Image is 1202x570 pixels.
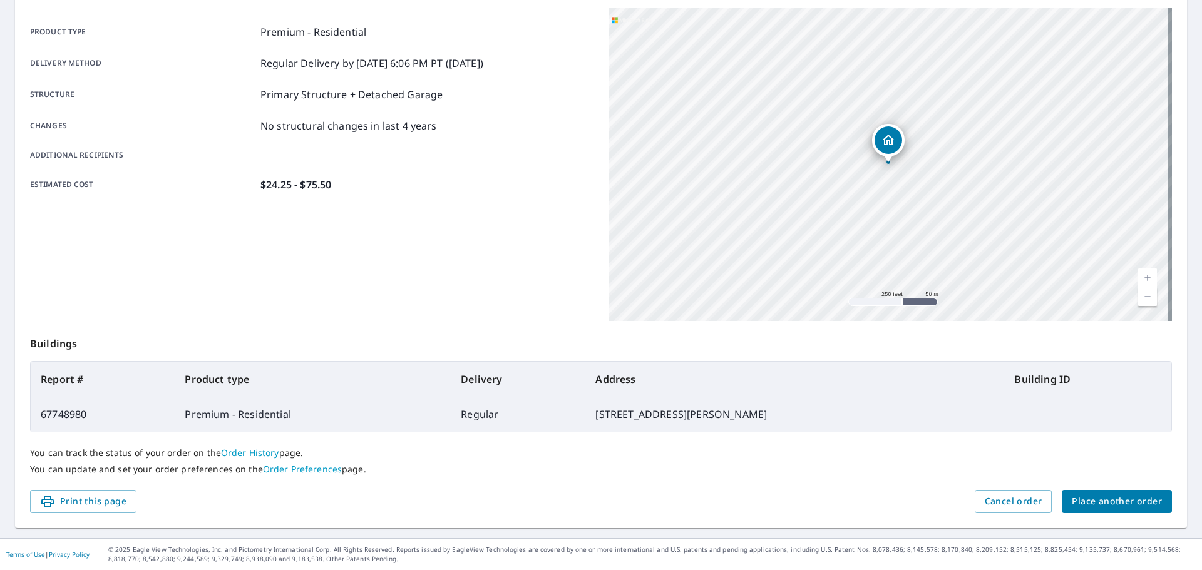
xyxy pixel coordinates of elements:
[30,118,255,133] p: Changes
[30,490,136,513] button: Print this page
[585,362,1004,397] th: Address
[6,550,45,559] a: Terms of Use
[30,177,255,192] p: Estimated cost
[6,551,90,558] p: |
[49,550,90,559] a: Privacy Policy
[221,447,279,459] a: Order History
[40,494,126,509] span: Print this page
[1138,268,1157,287] a: Current Level 17, Zoom In
[260,56,483,71] p: Regular Delivery by [DATE] 6:06 PM PT ([DATE])
[30,56,255,71] p: Delivery method
[30,150,255,161] p: Additional recipients
[30,321,1172,361] p: Buildings
[175,362,451,397] th: Product type
[260,118,437,133] p: No structural changes in last 4 years
[31,362,175,397] th: Report #
[1062,490,1172,513] button: Place another order
[260,24,366,39] p: Premium - Residential
[31,397,175,432] td: 67748980
[260,87,443,102] p: Primary Structure + Detached Garage
[260,177,331,192] p: $24.25 - $75.50
[30,24,255,39] p: Product type
[108,545,1196,564] p: © 2025 Eagle View Technologies, Inc. and Pictometry International Corp. All Rights Reserved. Repo...
[30,447,1172,459] p: You can track the status of your order on the page.
[30,87,255,102] p: Structure
[975,490,1052,513] button: Cancel order
[175,397,451,432] td: Premium - Residential
[451,397,585,432] td: Regular
[1004,362,1171,397] th: Building ID
[451,362,585,397] th: Delivery
[263,463,342,475] a: Order Preferences
[585,397,1004,432] td: [STREET_ADDRESS][PERSON_NAME]
[1072,494,1162,509] span: Place another order
[872,124,905,163] div: Dropped pin, building 1, Residential property, 6777 Killdeer Dr Canfield, OH 44406
[1138,287,1157,306] a: Current Level 17, Zoom Out
[30,464,1172,475] p: You can update and set your order preferences on the page.
[985,494,1042,509] span: Cancel order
